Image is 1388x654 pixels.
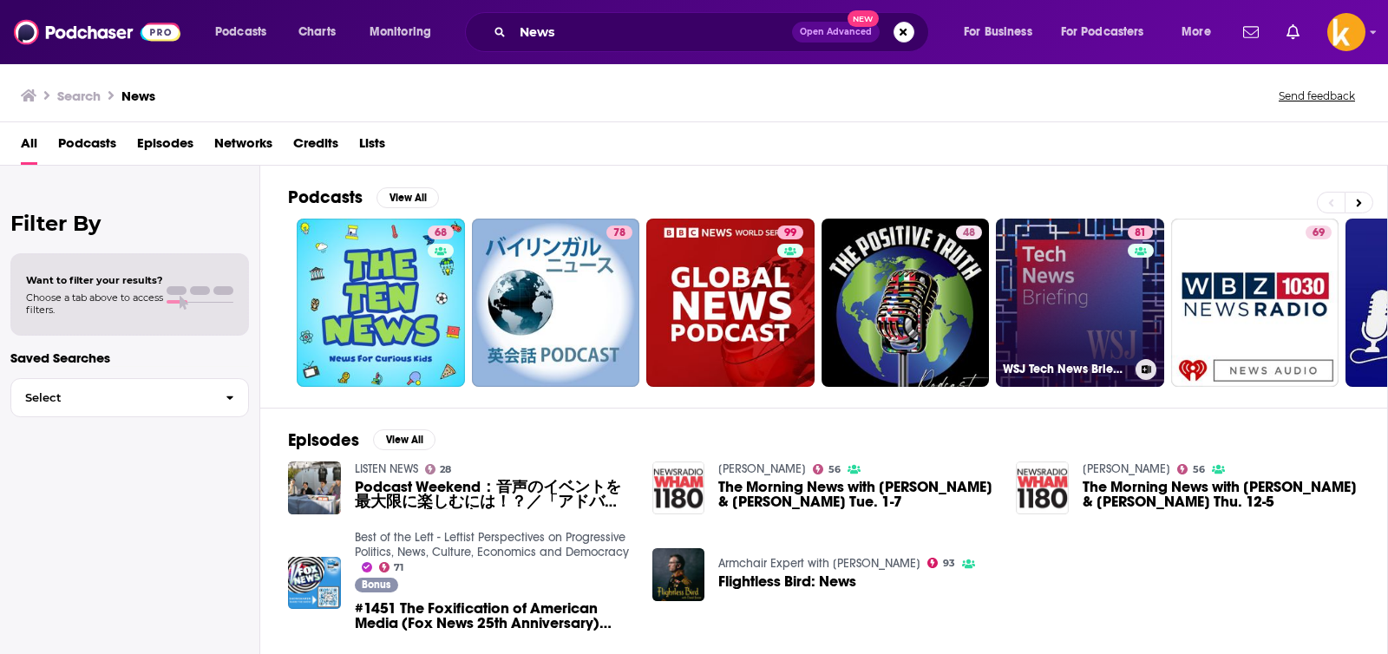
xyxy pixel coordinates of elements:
[513,18,792,46] input: Search podcasts, credits, & more...
[10,350,249,366] p: Saved Searches
[121,88,155,104] h3: News
[215,20,266,44] span: Podcasts
[355,601,632,631] a: #1451 The Foxification of American Media (Fox News 25th Anniversary) (Repost)
[1313,225,1325,242] span: 69
[1083,480,1359,509] span: The Morning News with [PERSON_NAME] & [PERSON_NAME] Thu. 12-5
[26,291,163,316] span: Choose a tab above to access filters.
[288,429,359,451] h2: Episodes
[1083,480,1359,509] a: The Morning News with Joe Lasky & Barry Vee Thu. 12-5
[359,129,385,165] a: Lists
[963,225,975,242] span: 48
[956,226,982,239] a: 48
[379,562,404,572] a: 71
[1003,362,1129,376] h3: WSJ Tech News Briefing
[288,429,435,451] a: EpisodesView All
[1273,88,1360,103] button: Send feedback
[440,466,451,474] span: 28
[394,564,403,572] span: 71
[606,226,632,239] a: 78
[718,556,920,571] a: Armchair Expert with Dax Shepard
[718,480,995,509] a: The Morning News with Joe Lasky & Barry Vee Tue. 1-7
[1327,13,1365,51] button: Show profile menu
[784,225,796,242] span: 99
[1193,466,1205,474] span: 56
[26,274,163,286] span: Want to filter your results?
[293,129,338,165] a: Credits
[11,392,212,403] span: Select
[964,20,1032,44] span: For Business
[952,18,1054,46] button: open menu
[435,225,447,242] span: 68
[362,579,390,590] span: Bonus
[1061,20,1144,44] span: For Podcasters
[927,558,955,568] a: 93
[14,16,180,49] img: Podchaser - Follow, Share and Rate Podcasts
[297,219,465,387] a: 68
[57,88,101,104] h3: Search
[1128,226,1153,239] a: 81
[848,10,879,27] span: New
[1050,18,1169,46] button: open menu
[288,186,439,208] a: PodcastsView All
[10,378,249,417] button: Select
[58,129,116,165] a: Podcasts
[1327,13,1365,51] span: Logged in as sshawan
[370,20,431,44] span: Monitoring
[828,466,841,474] span: 56
[357,18,454,46] button: open menu
[718,461,806,476] a: Bob Lonsberry
[481,12,946,52] div: Search podcasts, credits, & more...
[376,187,439,208] button: View All
[1177,464,1205,474] a: 56
[777,226,803,239] a: 99
[718,574,856,589] a: Flightless Bird: News
[1306,226,1332,239] a: 69
[428,226,454,239] a: 68
[214,129,272,165] a: Networks
[718,480,995,509] span: The Morning News with [PERSON_NAME] & [PERSON_NAME] Tue. 1-7
[1135,225,1146,242] span: 81
[137,129,193,165] a: Episodes
[652,548,705,601] img: Flightless Bird: News
[355,480,632,509] a: Podcast Weekend：音声のイベントを最大限に楽しむには！？／「アドバタラヂオ」「三つ穴コンセントの“たわけ話にカフェラテを添えて”」「スピーチ・バルーン / Speech Ballo...
[1236,17,1266,47] a: Show notifications dropdown
[613,225,625,242] span: 78
[1280,17,1306,47] a: Show notifications dropdown
[1182,20,1211,44] span: More
[288,557,341,610] img: #1451 The Foxification of American Media (Fox News 25th Anniversary) (Repost)
[652,461,705,514] img: The Morning News with Joe Lasky & Barry Vee Tue. 1-7
[203,18,289,46] button: open menu
[996,219,1164,387] a: 81WSJ Tech News Briefing
[288,186,363,208] h2: Podcasts
[425,464,452,474] a: 28
[10,211,249,236] h2: Filter By
[21,129,37,165] a: All
[1083,461,1170,476] a: Bob Lonsberry
[822,219,990,387] a: 48
[813,464,841,474] a: 56
[355,461,418,476] a: LISTEN NEWS
[646,219,815,387] a: 99
[792,22,880,43] button: Open AdvancedNew
[1016,461,1069,514] img: The Morning News with Joe Lasky & Barry Vee Thu. 12-5
[288,461,341,514] img: Podcast Weekend：音声のイベントを最大限に楽しむには！？／「アドバタラヂオ」「三つ穴コンセントの“たわけ話にカフェラテを添えて”」「スピーチ・バルーン / Speech Ballo...
[800,28,872,36] span: Open Advanced
[355,530,629,559] a: Best of the Left - Leftist Perspectives on Progressive Politics, News, Culture, Economics and Dem...
[373,429,435,450] button: View All
[287,18,346,46] a: Charts
[1171,219,1339,387] a: 69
